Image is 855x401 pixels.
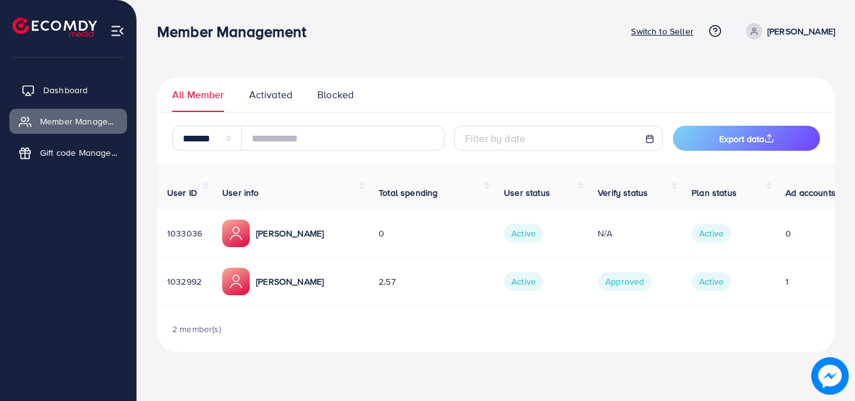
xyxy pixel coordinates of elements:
[786,275,789,288] span: 1
[379,227,384,240] span: 0
[40,115,118,128] span: Member Management
[504,186,550,199] span: User status
[379,186,438,199] span: Total spending
[172,323,221,335] span: 2 member(s)
[40,146,118,159] span: Gift code Management
[256,274,324,289] p: [PERSON_NAME]
[504,272,543,291] span: Active
[767,24,835,39] p: [PERSON_NAME]
[167,186,197,199] span: User ID
[673,126,820,151] button: Export data
[786,186,836,199] span: Ad accounts
[222,186,259,199] span: User info
[631,24,694,39] p: Switch to Seller
[9,140,127,165] a: Gift code Management
[598,272,652,291] span: Approved
[9,109,127,134] a: Member Management
[222,220,250,247] img: ic-member-manager.00abd3e0.svg
[222,268,250,295] img: ic-member-manager.00abd3e0.svg
[741,23,835,39] a: [PERSON_NAME]
[43,84,88,96] span: Dashboard
[13,18,97,37] img: logo
[172,88,224,102] span: All Member
[379,275,396,288] span: 2.57
[249,88,292,102] span: Activated
[317,88,354,102] span: Blocked
[811,357,849,395] img: image
[465,131,525,145] span: Filter by date
[598,186,648,199] span: Verify status
[167,227,202,240] span: 1033036
[110,24,125,38] img: menu
[9,78,127,103] a: Dashboard
[692,224,731,243] span: Active
[157,23,316,41] h3: Member Management
[692,186,737,199] span: Plan status
[598,227,612,240] span: N/A
[167,275,202,288] span: 1032992
[719,133,774,145] span: Export data
[786,227,791,240] span: 0
[504,224,543,243] span: Active
[256,226,324,241] p: [PERSON_NAME]
[692,272,731,291] span: Active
